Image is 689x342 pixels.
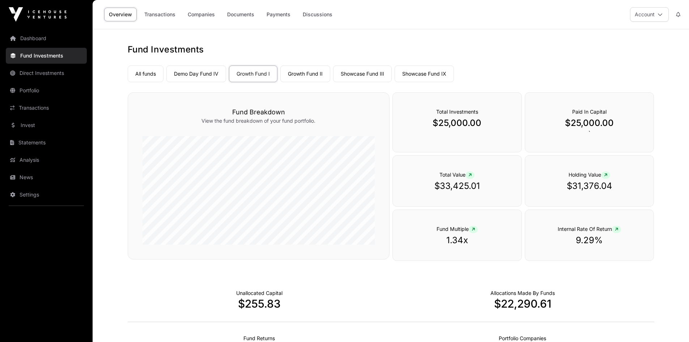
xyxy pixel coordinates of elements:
[236,290,282,297] p: Cash not yet allocated
[128,66,163,82] a: All funds
[436,109,478,115] span: Total Investments
[490,290,555,297] p: Capital Deployed Into Companies
[6,187,87,203] a: Settings
[6,152,87,168] a: Analysis
[630,7,669,22] button: Account
[128,297,391,310] p: $255.83
[525,92,654,152] div: `
[6,30,87,46] a: Dashboard
[104,8,137,21] a: Overview
[540,117,639,129] p: $25,000.00
[407,117,507,129] p: $25,000.00
[298,8,337,21] a: Discussions
[262,8,295,21] a: Payments
[9,7,67,22] img: Icehouse Ventures Logo
[6,83,87,98] a: Portfolio
[243,335,275,342] p: Realised Returns from Funds
[558,226,621,232] span: Internal Rate Of Return
[540,180,639,192] p: $31,376.04
[391,297,654,310] p: $22,290.61
[407,235,507,246] p: 1.34x
[166,66,226,82] a: Demo Day Fund IV
[140,8,180,21] a: Transactions
[6,135,87,151] a: Statements
[6,169,87,185] a: News
[183,8,220,21] a: Companies
[143,117,375,124] p: View the fund breakdown of your fund portfolio.
[222,8,259,21] a: Documents
[229,66,277,82] a: Growth Fund I
[333,66,392,82] a: Showcase Fund III
[6,100,87,116] a: Transactions
[572,109,607,115] span: Paid In Capital
[6,117,87,133] a: Invest
[569,172,610,178] span: Holding Value
[128,44,654,55] h1: Fund Investments
[439,172,475,178] span: Total Value
[540,235,639,246] p: 9.29%
[407,180,507,192] p: $33,425.01
[499,335,546,342] p: Number of Companies Deployed Into
[280,66,330,82] a: Growth Fund II
[6,48,87,64] a: Fund Investments
[143,107,375,117] h3: Fund Breakdown
[437,226,478,232] span: Fund Multiple
[6,65,87,81] a: Direct Investments
[395,66,454,82] a: Showcase Fund IX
